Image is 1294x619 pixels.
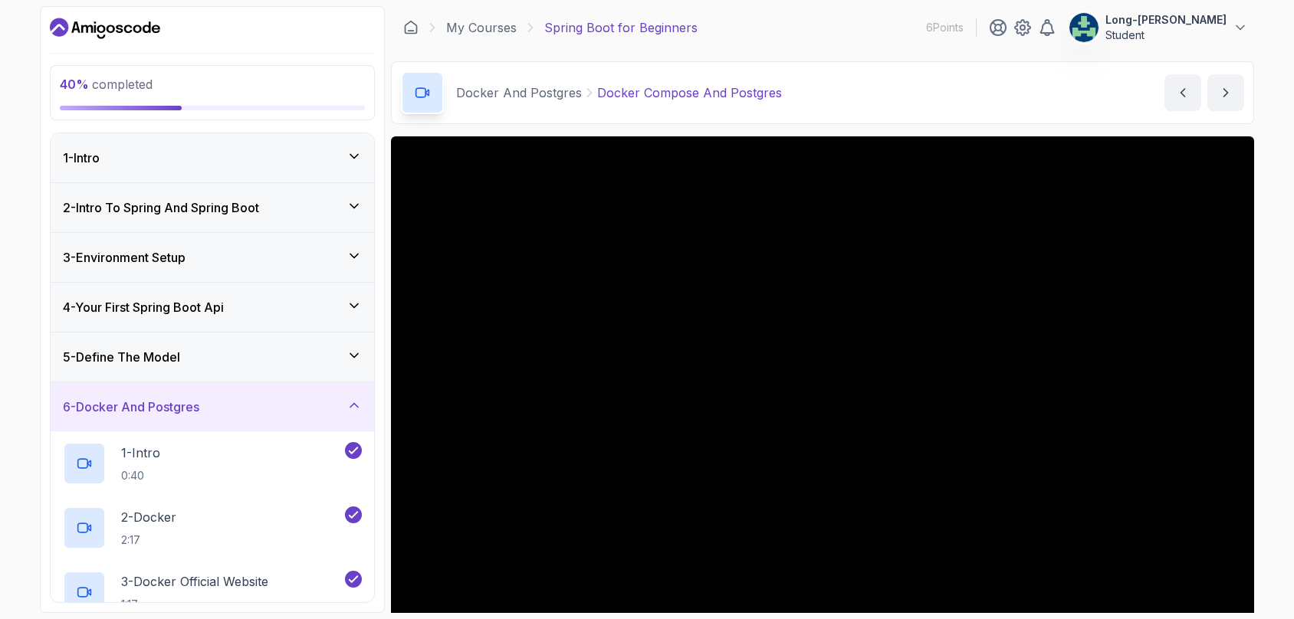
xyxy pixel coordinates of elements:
p: 2 - Docker [121,508,176,526]
p: 6 Points [926,20,964,35]
a: Dashboard [50,16,160,41]
button: previous content [1164,74,1201,111]
span: 40 % [60,77,89,92]
h3: 3 - Environment Setup [63,248,186,267]
button: 1-Intro0:40 [63,442,362,485]
a: My Courses [446,18,517,37]
button: 3-Docker Official Website1:17 [63,571,362,614]
button: next content [1207,74,1244,111]
p: Long-[PERSON_NAME] [1105,12,1227,28]
h3: 4 - Your First Spring Boot Api [63,298,224,316]
p: Docker And Postgres [456,84,582,102]
button: user profile imageLong-[PERSON_NAME]Student [1069,12,1248,43]
h3: 5 - Define The Model [63,348,180,366]
p: 2:17 [121,532,176,548]
p: 3 - Docker Official Website [121,572,268,591]
button: 1-Intro [51,133,374,182]
p: 1:17 [121,597,268,612]
button: 2-Docker2:17 [63,506,362,549]
h3: 2 - Intro To Spring And Spring Boot [63,198,259,217]
p: Student [1105,28,1227,43]
span: completed [60,77,153,92]
button: 6-Docker And Postgres [51,382,374,431]
p: Docker Compose And Postgres [597,84,782,102]
p: Spring Boot for Beginners [544,18,698,37]
button: 3-Environment Setup [51,233,374,282]
a: Dashboard [403,20,419,35]
p: 1 - Intro [121,444,160,462]
button: 5-Define The Model [51,332,374,382]
h3: 6 - Docker And Postgres [63,398,199,416]
button: 4-Your First Spring Boot Api [51,283,374,332]
button: 2-Intro To Spring And Spring Boot [51,183,374,232]
h3: 1 - Intro [63,149,100,167]
img: user profile image [1069,13,1099,42]
p: 0:40 [121,468,160,483]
